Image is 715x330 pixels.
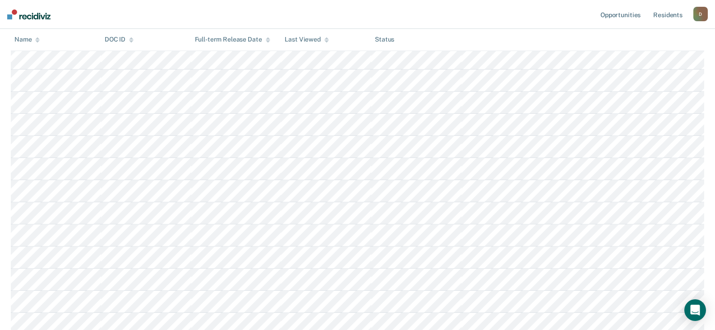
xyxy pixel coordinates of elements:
button: D [693,7,708,21]
div: Open Intercom Messenger [684,299,706,321]
img: Recidiviz [7,9,51,19]
div: Full-term Release Date [195,36,270,44]
div: Last Viewed [285,36,328,44]
div: Name [14,36,40,44]
div: DOC ID [105,36,134,44]
div: Status [375,36,394,44]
